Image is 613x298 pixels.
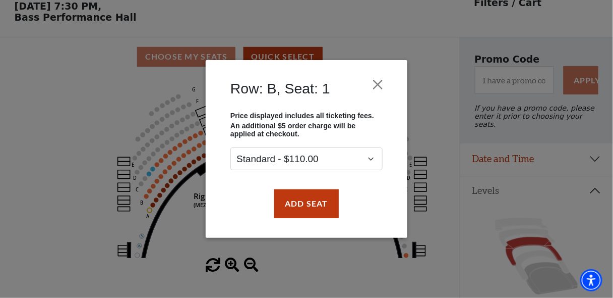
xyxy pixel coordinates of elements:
[230,80,330,97] h4: Row: B, Seat: 1
[580,269,602,291] div: Accessibility Menu
[230,112,383,120] p: Price displayed includes all ticketing fees.
[274,189,339,218] button: Add Seat
[230,122,383,138] p: An additional $5 order charge will be applied at checkout.
[369,75,388,94] button: Close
